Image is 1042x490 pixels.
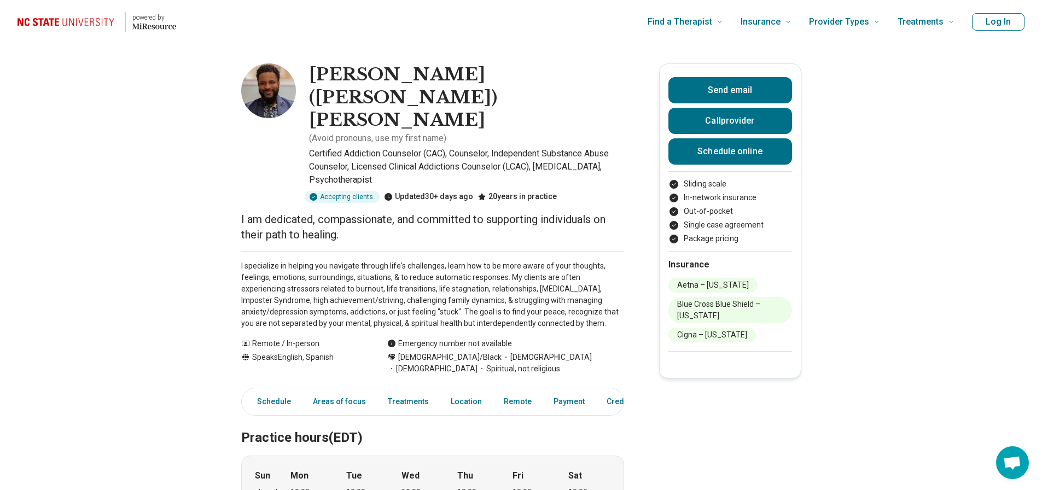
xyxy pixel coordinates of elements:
a: Payment [547,390,591,413]
div: Remote / In-person [241,338,365,349]
strong: Fri [513,469,523,482]
span: Spiritual, not religious [478,363,560,375]
span: [DEMOGRAPHIC_DATA] [387,363,478,375]
span: Treatments [898,14,944,30]
h2: Practice hours (EDT) [241,402,624,447]
a: Home page [18,4,176,39]
strong: Mon [290,469,308,482]
button: Callprovider [668,108,792,134]
strong: Tue [346,469,362,482]
h1: [PERSON_NAME] ([PERSON_NAME]) [PERSON_NAME] [309,63,624,132]
a: Credentials [600,390,655,413]
a: Schedule online [668,138,792,165]
li: Single case agreement [668,219,792,231]
button: Log In [972,13,1024,31]
li: Cigna – [US_STATE] [668,328,756,342]
span: Find a Therapist [648,14,712,30]
button: Send email [668,77,792,103]
a: Treatments [381,390,435,413]
p: I am dedicated, compassionate, and committed to supporting individuals on their path to healing. [241,212,624,242]
h2: Insurance [668,258,792,271]
div: Updated 30+ days ago [384,191,473,203]
div: Speaks English, Spanish [241,352,365,375]
span: [DEMOGRAPHIC_DATA] [502,352,592,363]
strong: Wed [401,469,420,482]
img: Lamont Barnett, Certified Addiction Counselor (CAC) [241,63,296,118]
li: Package pricing [668,233,792,244]
span: [DEMOGRAPHIC_DATA]/Black [398,352,502,363]
strong: Thu [457,469,473,482]
p: Certified Addiction Counselor (CAC), Counselor, Independent Substance Abuse Counselor, Licensed C... [309,147,624,186]
a: Open chat [996,446,1029,479]
span: Provider Types [809,14,869,30]
div: Accepting clients [305,191,380,203]
li: Aetna – [US_STATE] [668,278,758,293]
strong: Sun [255,469,270,482]
a: Remote [497,390,538,413]
a: Schedule [244,390,298,413]
li: Sliding scale [668,178,792,190]
span: Insurance [741,14,781,30]
div: Emergency number not available [387,338,512,349]
li: Blue Cross Blue Shield – [US_STATE] [668,297,792,323]
ul: Payment options [668,178,792,244]
a: Areas of focus [306,390,372,413]
strong: Sat [568,469,582,482]
div: 20 years in practice [478,191,557,203]
a: Location [444,390,488,413]
li: Out-of-pocket [668,206,792,217]
p: I specialize in helping you navigate through life's challenges, learn how to be more aware of you... [241,260,624,329]
p: ( Avoid pronouns, use my first name ) [309,132,446,145]
p: powered by [132,13,176,22]
li: In-network insurance [668,192,792,203]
